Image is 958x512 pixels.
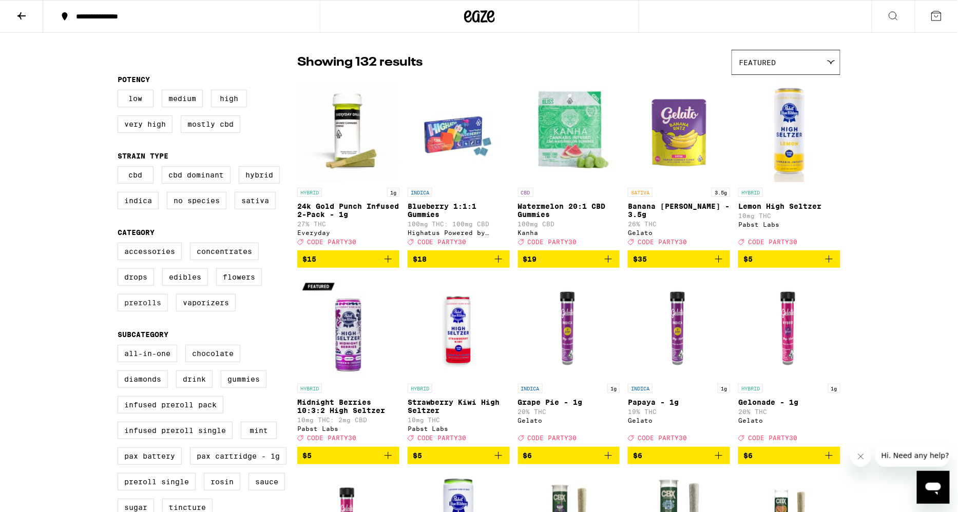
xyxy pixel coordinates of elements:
[628,221,730,227] p: 26% THC
[528,239,577,245] span: CODE PARTY30
[181,115,240,133] label: Mostly CBD
[518,80,620,250] a: Open page for Watermelon 20:1 CBD Gummies from Kanha
[518,384,543,393] p: INDICA
[738,250,840,268] button: Add to bag
[638,435,687,442] span: CODE PARTY30
[387,188,399,197] p: 1g
[297,80,399,183] img: Everyday - 24k Gold Punch Infused 2-Pack - 1g
[408,447,510,464] button: Add to bag
[118,192,159,209] label: Indica
[176,294,236,311] label: Vaporizers
[738,447,840,464] button: Add to bag
[607,384,620,393] p: 1g
[408,384,432,393] p: HYBRID
[162,90,203,107] label: Medium
[518,398,620,406] p: Grape Pie - 1g
[297,425,399,432] div: Pabst Labs
[743,451,753,460] span: $6
[738,80,840,183] img: Pabst Labs - Lemon High Seltzer
[248,473,285,490] label: Sauce
[190,243,259,260] label: Concentrates
[408,276,510,446] a: Open page for Strawberry Kiwi High Seltzer from Pabst Labs
[297,276,399,379] img: Pabst Labs - Midnight Berries 10:3:2 High Seltzer
[162,166,231,184] label: CBD Dominant
[297,447,399,464] button: Add to bag
[417,435,467,442] span: CODE PARTY30
[118,243,182,260] label: Accessories
[628,276,730,446] a: Open page for Papaya - 1g from Gelato
[118,152,168,160] legend: Strain Type
[718,384,730,393] p: 1g
[628,80,730,183] img: Gelato - Banana Runtz - 3.5g
[738,221,840,228] div: Pabst Labs
[297,384,322,393] p: HYBRID
[408,202,510,219] p: Blueberry 1:1:1 Gummies
[748,435,797,442] span: CODE PARTY30
[738,276,840,379] img: Gelato - Gelonade - 1g
[917,471,950,504] iframe: Button to launch messaging window
[408,80,510,183] img: Highatus Powered by Cannabiotix - Blueberry 1:1:1 Gummies
[302,451,312,460] span: $5
[628,408,730,415] p: 19% THC
[638,239,687,245] span: CODE PARTY30
[518,80,620,183] img: Kanha - Watermelon 20:1 CBD Gummies
[628,250,730,268] button: Add to bag
[118,345,177,362] label: All-In-One
[235,192,276,209] label: Sativa
[297,250,399,268] button: Add to bag
[518,447,620,464] button: Add to bag
[408,188,432,197] p: INDICA
[523,451,532,460] span: $6
[297,54,423,71] p: Showing 132 results
[628,398,730,406] p: Papaya - 1g
[518,202,620,219] p: Watermelon 20:1 CBD Gummies
[712,188,730,197] p: 3.5g
[211,90,247,107] label: High
[408,398,510,415] p: Strawberry Kiwi High Seltzer
[118,115,173,133] label: Very High
[828,384,840,393] p: 1g
[408,221,510,227] p: 100mg THC: 100mg CBD
[518,276,620,446] a: Open page for Grape Pie - 1g from Gelato
[297,398,399,415] p: Midnight Berries 10:3:2 High Seltzer
[307,239,356,245] span: CODE PARTY30
[307,435,356,442] span: CODE PARTY30
[743,255,753,263] span: $5
[239,166,280,184] label: Hybrid
[523,255,537,263] span: $19
[738,80,840,250] a: Open page for Lemon High Seltzer from Pabst Labs
[221,370,266,388] label: Gummies
[518,188,533,197] p: CBD
[297,417,399,423] p: 10mg THC: 2mg CBD
[118,294,168,311] label: Prerolls
[297,229,399,236] div: Everyday
[738,202,840,210] p: Lemon High Seltzer
[748,239,797,245] span: CODE PARTY30
[408,417,510,423] p: 10mg THC
[408,425,510,432] div: Pabst Labs
[738,417,840,424] div: Gelato
[118,90,154,107] label: Low
[518,221,620,227] p: 100mg CBD
[628,80,730,250] a: Open page for Banana Runtz - 3.5g from Gelato
[739,58,776,67] span: Featured
[176,370,213,388] label: Drink
[628,202,730,219] p: Banana [PERSON_NAME] - 3.5g
[413,255,427,263] span: $18
[518,276,620,379] img: Gelato - Grape Pie - 1g
[628,276,730,379] img: Gelato - Papaya - 1g
[118,422,233,439] label: Infused Preroll Single
[413,451,422,460] span: $5
[417,239,467,245] span: CODE PARTY30
[528,435,577,442] span: CODE PARTY30
[302,255,316,263] span: $15
[518,417,620,424] div: Gelato
[118,370,168,388] label: Diamonds
[297,276,399,446] a: Open page for Midnight Berries 10:3:2 High Seltzer from Pabst Labs
[738,398,840,406] p: Gelonade - 1g
[118,228,155,237] legend: Category
[216,268,262,286] label: Flowers
[628,417,730,424] div: Gelato
[118,75,150,84] legend: Potency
